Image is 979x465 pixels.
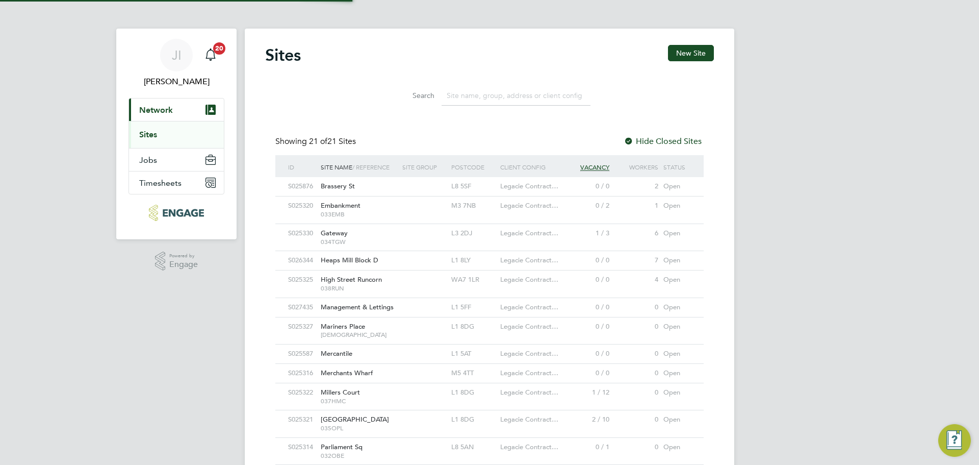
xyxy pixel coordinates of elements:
[129,99,224,121] button: Network
[400,155,449,179] div: Site Group
[286,197,318,215] div: S025320
[309,136,327,146] span: 21 of
[563,251,612,270] div: 0 / 0
[139,155,157,165] span: Jobs
[321,210,397,218] span: 033EMB
[321,331,397,339] span: [DEMOGRAPHIC_DATA]
[129,149,224,171] button: Jobs
[286,224,693,232] a: S025330Gateway 034TGWL3 2DJLegacie Contract…1 / 36Open
[286,177,318,196] div: S025876
[612,298,661,317] div: 0
[286,363,693,372] a: S025316Merchants Wharf M5 4TTLegacie Contract…0 / 00Open
[449,251,498,270] div: L1 8LY
[563,197,612,215] div: 0 / 2
[129,121,224,148] div: Network
[286,270,693,279] a: S025325High Street Runcorn 038RUNWA7 1LRLegacie Contract…0 / 04Open
[661,410,693,429] div: Open
[265,45,301,65] h2: Sites
[321,229,348,237] span: Gateway
[612,197,661,215] div: 1
[321,238,397,246] span: 034TGW
[563,438,612,457] div: 0 / 1
[286,364,318,383] div: S025316
[286,317,318,336] div: S025327
[612,177,661,196] div: 2
[563,298,612,317] div: 0 / 0
[449,317,498,336] div: L1 8DG
[129,172,224,194] button: Timesheets
[449,410,498,429] div: L1 8DG
[563,345,612,363] div: 0 / 0
[139,105,173,115] span: Network
[286,383,693,391] a: S025322Millers Court 037HMCL1 8DGLegacie Contract…1 / 120Open
[389,91,434,100] label: Search
[563,224,612,243] div: 1 / 3
[612,317,661,336] div: 0
[321,424,397,432] span: 035OPL
[661,251,693,270] div: Open
[612,155,661,179] div: Workers
[321,322,365,331] span: Mariners Place
[449,438,498,457] div: L8 5AN
[155,252,198,271] a: Powered byEngage
[661,155,693,179] div: Status
[449,197,498,215] div: M3 7NB
[321,388,360,397] span: Millers Court
[661,197,693,215] div: Open
[116,29,237,239] nav: Main navigation
[286,251,318,270] div: S026344
[563,410,612,429] div: 2 / 10
[321,275,382,284] span: High Street Runcorn
[612,383,661,402] div: 0
[286,437,693,446] a: S025314Parliament Sq 032OBEL8 5ANLegacie Contract…0 / 10Open
[624,136,702,146] label: Hide Closed Sites
[500,388,558,397] span: Legacie Contract…
[661,364,693,383] div: Open
[661,438,693,457] div: Open
[668,45,714,61] button: New Site
[318,155,400,179] div: Site Name
[286,383,318,402] div: S025322
[500,229,558,237] span: Legacie Contract…
[321,349,352,358] span: Mercantile
[500,322,558,331] span: Legacie Contract…
[309,136,356,146] span: 21 Sites
[449,345,498,363] div: L1 5AT
[286,298,318,317] div: S027435
[612,271,661,289] div: 4
[500,303,558,311] span: Legacie Contract…
[286,271,318,289] div: S025325
[286,410,318,429] div: S025321
[449,224,498,243] div: L3 2DJ
[938,424,971,457] button: Engage Resource Center
[612,224,661,243] div: 6
[612,251,661,270] div: 7
[321,397,397,405] span: 037HMC
[563,177,612,196] div: 0 / 0
[286,224,318,243] div: S025330
[286,438,318,457] div: S025314
[563,271,612,289] div: 0 / 0
[500,369,558,377] span: Legacie Contract…
[661,345,693,363] div: Open
[286,345,318,363] div: S025587
[612,364,661,383] div: 0
[661,317,693,336] div: Open
[352,163,390,171] span: / Reference
[128,205,224,221] a: Go to home page
[139,130,157,139] a: Sites
[286,177,693,185] a: S025876Brassery St L8 5SFLegacie Contract…0 / 02Open
[500,275,558,284] span: Legacie Contract…
[286,196,693,205] a: S025320Embankment 033EMBM3 7NBLegacie Contract…0 / 21Open
[612,410,661,429] div: 0
[442,86,590,106] input: Site name, group, address or client config
[449,155,498,179] div: Postcode
[321,452,397,460] span: 032OBE
[172,48,182,62] span: JI
[500,349,558,358] span: Legacie Contract…
[286,344,693,353] a: S025587Mercantile L1 5ATLegacie Contract…0 / 00Open
[286,410,693,419] a: S025321[GEOGRAPHIC_DATA] 035OPLL1 8DGLegacie Contract…2 / 100Open
[500,415,558,424] span: Legacie Contract…
[128,39,224,88] a: JI[PERSON_NAME]
[169,252,198,260] span: Powered by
